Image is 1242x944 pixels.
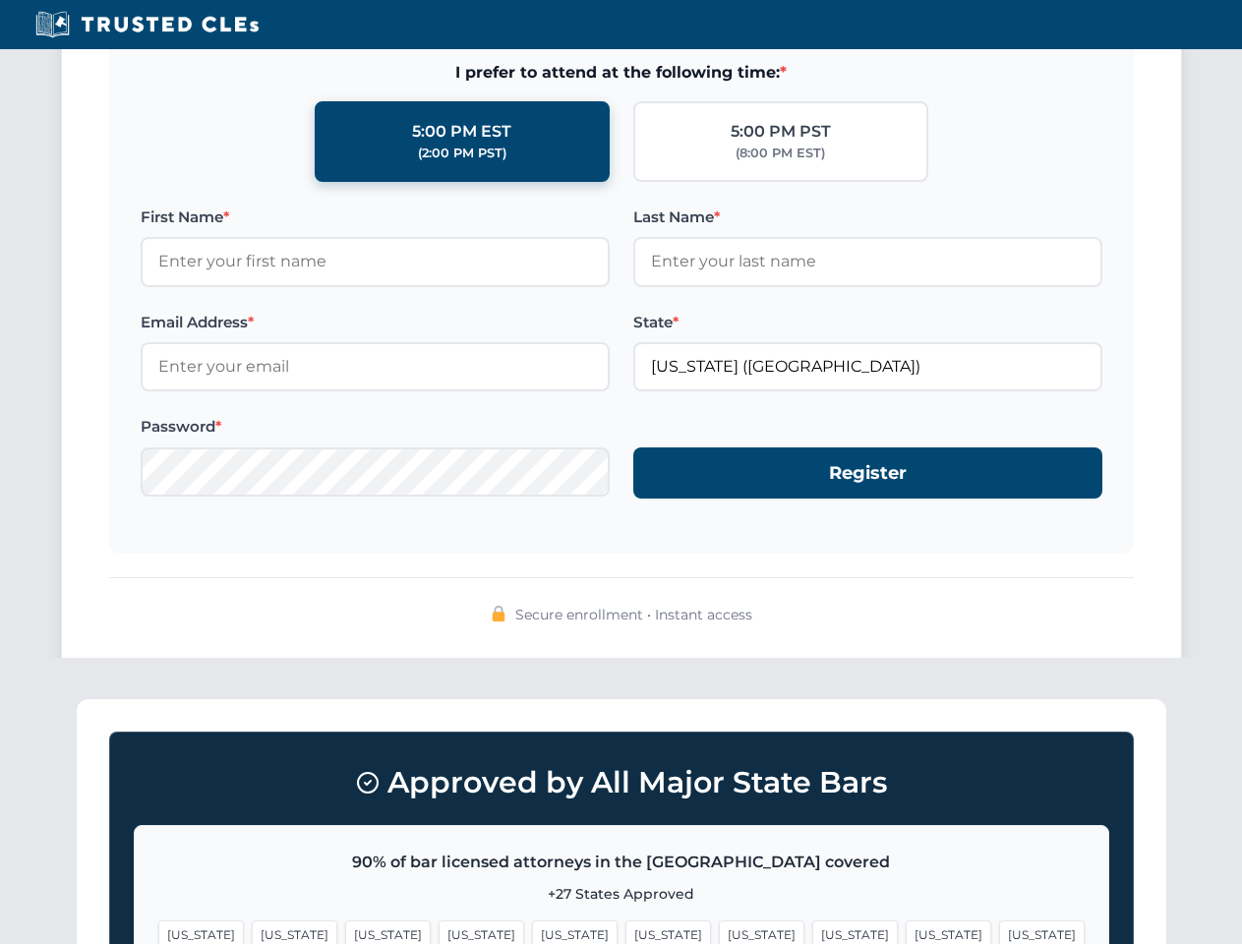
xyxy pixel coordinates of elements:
[141,237,610,286] input: Enter your first name
[633,237,1102,286] input: Enter your last name
[30,10,265,39] img: Trusted CLEs
[141,206,610,229] label: First Name
[158,883,1085,905] p: +27 States Approved
[418,144,506,163] div: (2:00 PM PST)
[633,342,1102,391] input: Colorado (CO)
[141,415,610,439] label: Password
[731,119,831,145] div: 5:00 PM PST
[134,756,1109,809] h3: Approved by All Major State Bars
[515,604,752,625] span: Secure enrollment • Instant access
[633,311,1102,334] label: State
[158,850,1085,875] p: 90% of bar licensed attorneys in the [GEOGRAPHIC_DATA] covered
[141,311,610,334] label: Email Address
[412,119,511,145] div: 5:00 PM EST
[491,606,506,621] img: 🔒
[736,144,825,163] div: (8:00 PM EST)
[633,206,1102,229] label: Last Name
[141,60,1102,86] span: I prefer to attend at the following time:
[141,342,610,391] input: Enter your email
[633,447,1102,500] button: Register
